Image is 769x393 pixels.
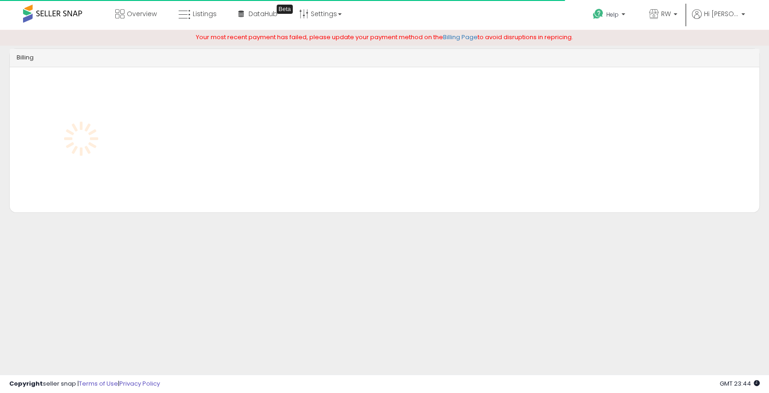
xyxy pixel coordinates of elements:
[704,9,739,18] span: Hi [PERSON_NAME]
[9,380,160,388] div: seller snap | |
[10,49,759,67] div: Billing
[79,379,118,388] a: Terms of Use
[9,379,43,388] strong: Copyright
[196,33,573,41] span: Your most recent payment has failed, please update your payment method on the to avoid disruption...
[592,8,604,20] i: Get Help
[119,379,160,388] a: Privacy Policy
[248,9,278,18] span: DataHub
[443,33,478,41] a: Billing Page
[606,11,619,18] span: Help
[277,5,293,14] div: Tooltip anchor
[692,9,745,30] a: Hi [PERSON_NAME]
[127,9,157,18] span: Overview
[661,9,671,18] span: RW
[193,9,217,18] span: Listings
[586,1,634,30] a: Help
[720,379,760,388] span: 2025-10-14 23:44 GMT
